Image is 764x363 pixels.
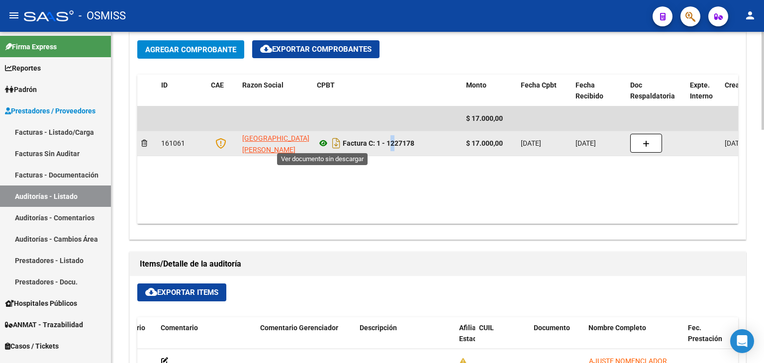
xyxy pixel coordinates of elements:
button: Agregar Comprobante [137,40,244,59]
span: CAE [211,81,224,89]
button: Exportar Items [137,283,226,301]
span: Padrón [5,84,37,95]
datatable-header-cell: Nombre Completo [584,317,684,361]
div: Open Intercom Messenger [730,329,754,353]
datatable-header-cell: Doc Respaldatoria [626,75,686,107]
strong: $ 17.000,00 [466,139,503,147]
span: $ 17.000,00 [466,114,503,122]
span: Firma Express [5,41,57,52]
datatable-header-cell: CUIL [475,317,530,361]
span: Casos / Tickets [5,341,59,352]
mat-icon: cloud_download [260,43,272,55]
span: Comentario Gerenciador [260,324,338,332]
span: CPBT [317,81,335,89]
datatable-header-cell: Razon Social [238,75,313,107]
datatable-header-cell: CPBT [313,75,462,107]
h1: Items/Detalle de la auditoría [140,256,736,272]
span: Descripción [360,324,397,332]
span: [DATE] [521,139,541,147]
i: Descargar documento [330,135,343,151]
span: [GEOGRAPHIC_DATA][PERSON_NAME] [242,134,309,154]
span: CUIL [479,324,494,332]
span: Débito Afiliatorio [91,324,145,332]
strong: Factura C: 1 - 1227178 [343,139,414,147]
span: Fecha Cpbt [521,81,557,89]
span: Fecha Recibido [575,81,603,100]
span: Comentario [161,324,198,332]
span: Expte. Interno [690,81,713,100]
span: [DATE] [725,139,745,147]
datatable-header-cell: Comentario [157,317,256,361]
datatable-header-cell: Afiliado Estado [455,317,475,361]
span: Razon Social [242,81,284,89]
span: [DATE] [575,139,596,147]
datatable-header-cell: Fec. Prestación [684,317,739,361]
datatable-header-cell: CAE [207,75,238,107]
span: Monto [466,81,486,89]
span: Creado [725,81,748,89]
datatable-header-cell: Documento [530,317,584,361]
span: ANMAT - Trazabilidad [5,319,83,330]
span: Hospitales Públicos [5,298,77,309]
span: Exportar Items [145,288,218,297]
datatable-header-cell: Descripción [356,317,455,361]
span: Documento [534,324,570,332]
span: 161061 [161,139,185,147]
datatable-header-cell: Monto [462,75,517,107]
mat-icon: person [744,9,756,21]
span: - OSMISS [79,5,126,27]
datatable-header-cell: Fecha Recibido [572,75,626,107]
datatable-header-cell: Fecha Cpbt [517,75,572,107]
mat-icon: cloud_download [145,286,157,298]
datatable-header-cell: Expte. Interno [686,75,721,107]
span: Exportar Comprobantes [260,45,372,54]
datatable-header-cell: Comentario Gerenciador [256,317,356,361]
mat-icon: menu [8,9,20,21]
span: Fec. Prestación [688,324,722,343]
span: ID [161,81,168,89]
span: Doc Respaldatoria [630,81,675,100]
span: Nombre Completo [588,324,646,332]
span: Reportes [5,63,41,74]
span: Agregar Comprobante [145,45,236,54]
span: Afiliado Estado [459,324,484,343]
datatable-header-cell: ID [157,75,207,107]
span: Prestadores / Proveedores [5,105,95,116]
button: Exportar Comprobantes [252,40,380,58]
